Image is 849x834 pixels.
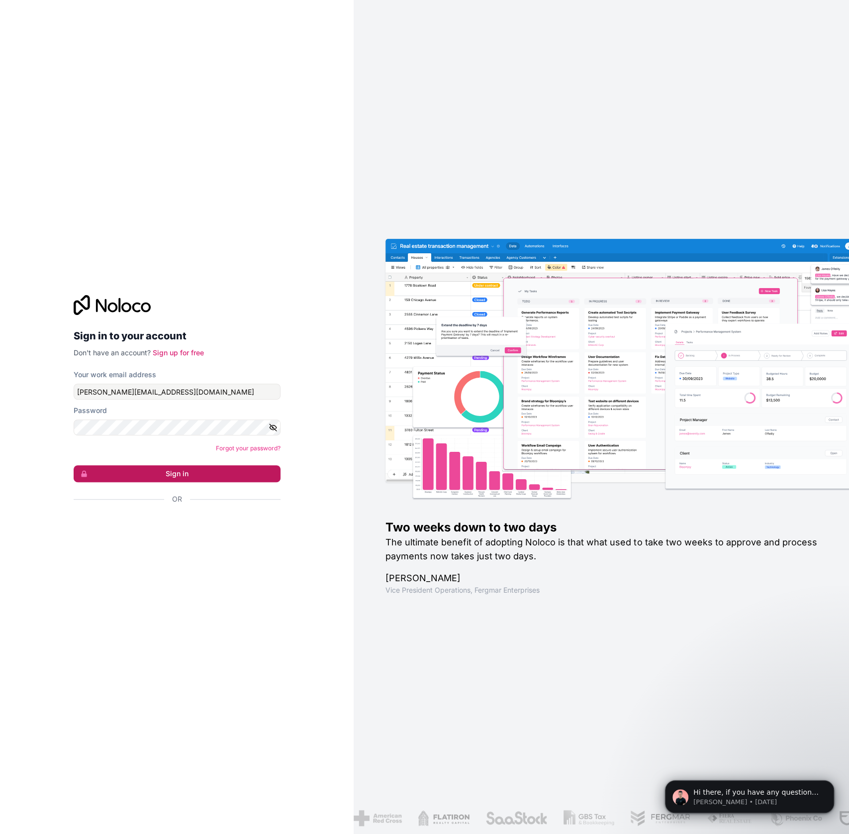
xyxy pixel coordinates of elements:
[74,370,156,380] label: Your work email address
[341,810,389,826] img: /assets/american-red-cross-BAupjrZR.png
[385,585,817,595] h1: Vice President Operations , Fergmar Enterprises
[551,810,602,826] img: /assets/gbstax-C-GtDUiK.png
[69,515,278,537] iframe: Sign in with Google Button
[74,348,151,357] span: Don't have an account?
[385,571,817,585] h1: [PERSON_NAME]
[172,494,182,504] span: Or
[153,348,204,357] a: Sign up for free
[650,759,849,829] iframe: Intercom notifications message
[74,465,281,482] button: Sign in
[74,406,107,416] label: Password
[617,810,678,826] img: /assets/fergmar-CudnrXN5.png
[472,810,535,826] img: /assets/saastock-C6Zbiodz.png
[216,444,281,452] a: Forgot your password?
[385,535,817,563] h2: The ultimate benefit of adopting Noloco is that what used to take two weeks to approve and proces...
[74,419,281,435] input: Password
[74,384,281,400] input: Email address
[74,327,281,345] h2: Sign in to your account
[405,810,457,826] img: /assets/flatiron-C8eUkumj.png
[385,520,817,535] h1: Two weeks down to two days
